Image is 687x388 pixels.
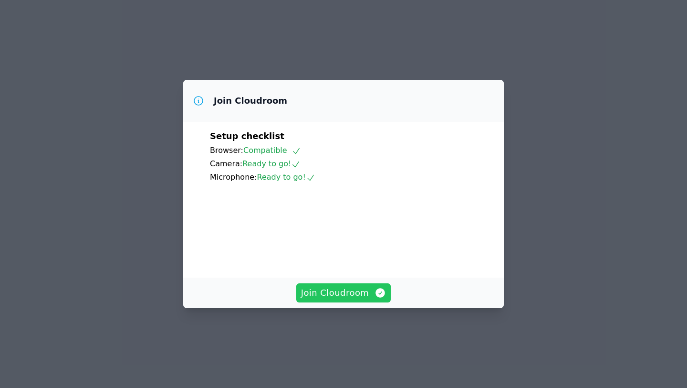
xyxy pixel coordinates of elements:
span: Camera: [210,159,242,168]
h3: Join Cloudroom [214,95,287,107]
button: Join Cloudroom [296,283,391,302]
span: Compatible [243,146,301,155]
span: Join Cloudroom [301,286,386,300]
span: Browser: [210,146,243,155]
span: Ready to go! [242,159,301,168]
span: Ready to go! [257,172,315,182]
span: Microphone: [210,172,257,182]
span: Setup checklist [210,131,284,141]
